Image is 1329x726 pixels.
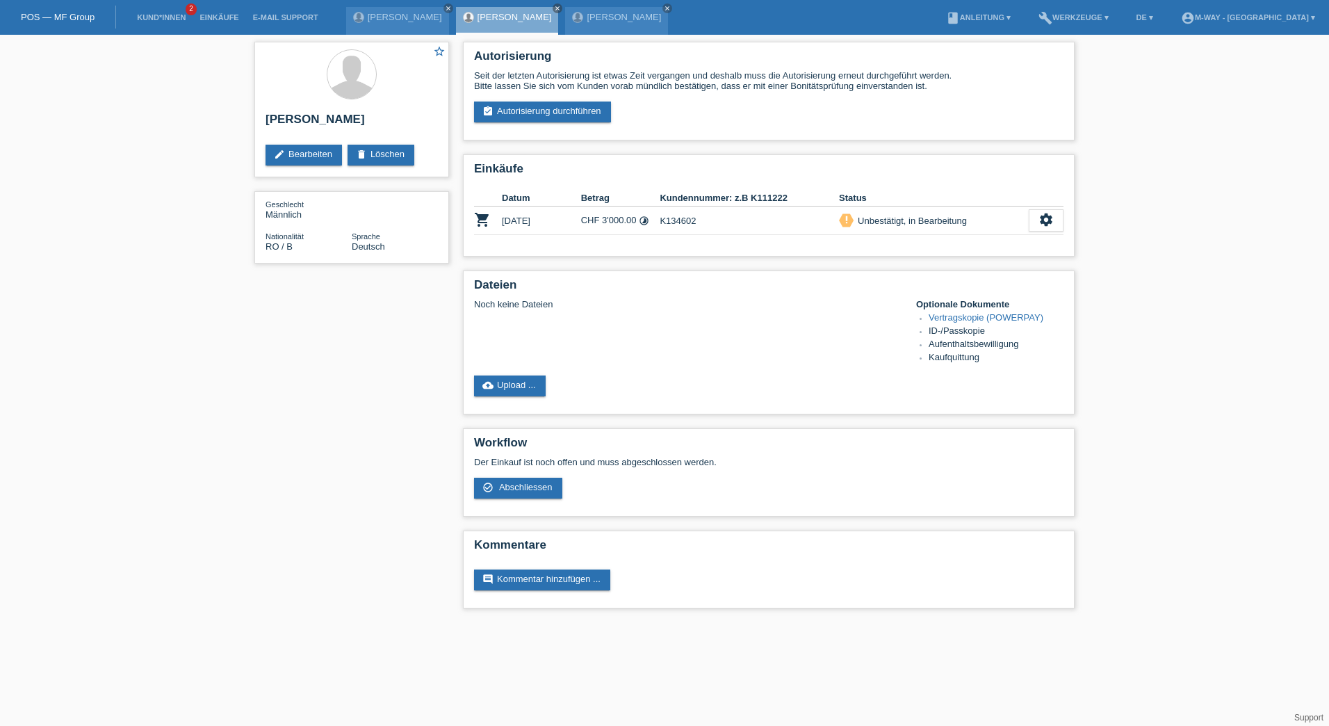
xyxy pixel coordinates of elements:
[554,5,561,12] i: close
[482,380,494,391] i: cloud_upload
[474,70,1063,91] div: Seit der letzten Autorisierung ist etwas Zeit vergangen und deshalb muss die Autorisierung erneut...
[842,215,851,225] i: priority_high
[474,457,1063,467] p: Der Einkauf ist noch offen und muss abgeschlossen werden.
[929,352,1063,365] li: Kaufquittung
[1032,13,1116,22] a: buildWerkzeuge ▾
[1130,13,1160,22] a: DE ▾
[482,106,494,117] i: assignment_turned_in
[929,339,1063,352] li: Aufenthaltsbewilligung
[274,149,285,160] i: edit
[474,162,1063,183] h2: Einkäufe
[1174,13,1322,22] a: account_circlem-way - [GEOGRAPHIC_DATA] ▾
[356,149,367,160] i: delete
[348,145,414,166] a: deleteLöschen
[433,45,446,60] a: star_border
[474,478,562,499] a: check_circle_outline Abschliessen
[929,325,1063,339] li: ID-/Passkopie
[939,13,1018,22] a: bookAnleitung ▾
[502,207,581,235] td: [DATE]
[854,213,967,228] div: Unbestätigt, in Bearbeitung
[946,11,960,25] i: book
[482,482,494,493] i: check_circle_outline
[581,190,660,207] th: Betrag
[474,538,1063,559] h2: Kommentare
[445,5,452,12] i: close
[368,12,442,22] a: [PERSON_NAME]
[21,12,95,22] a: POS — MF Group
[474,570,610,590] a: commentKommentar hinzufügen ...
[352,241,385,252] span: Deutsch
[916,299,1063,309] h4: Optionale Dokumente
[929,312,1043,323] a: Vertragskopie (POWERPAY)
[266,232,304,241] span: Nationalität
[478,12,552,22] a: [PERSON_NAME]
[352,232,380,241] span: Sprache
[502,190,581,207] th: Datum
[443,3,453,13] a: close
[660,190,839,207] th: Kundennummer: z.B K111222
[482,574,494,585] i: comment
[1038,212,1054,227] i: settings
[639,216,649,226] i: Fixe Raten (24 Raten)
[474,211,491,228] i: POSP00028496
[474,299,899,309] div: Noch keine Dateien
[246,13,325,22] a: E-Mail Support
[1294,713,1323,723] a: Support
[662,3,672,13] a: close
[1181,11,1195,25] i: account_circle
[581,207,660,235] td: CHF 3'000.00
[474,436,1063,457] h2: Workflow
[664,5,671,12] i: close
[839,190,1029,207] th: Status
[587,12,661,22] a: [PERSON_NAME]
[266,241,293,252] span: Rumänien / B / 01.12.2018
[186,3,197,15] span: 2
[193,13,245,22] a: Einkäufe
[474,376,546,396] a: cloud_uploadUpload ...
[130,13,193,22] a: Kund*innen
[266,113,438,134] h2: [PERSON_NAME]
[266,199,352,220] div: Männlich
[660,207,839,235] td: K134602
[433,45,446,58] i: star_border
[266,145,342,166] a: editBearbeiten
[474,49,1063,70] h2: Autorisierung
[1038,11,1052,25] i: build
[474,278,1063,299] h2: Dateien
[266,200,304,209] span: Geschlecht
[499,482,553,492] span: Abschliessen
[553,3,562,13] a: close
[474,102,611,122] a: assignment_turned_inAutorisierung durchführen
